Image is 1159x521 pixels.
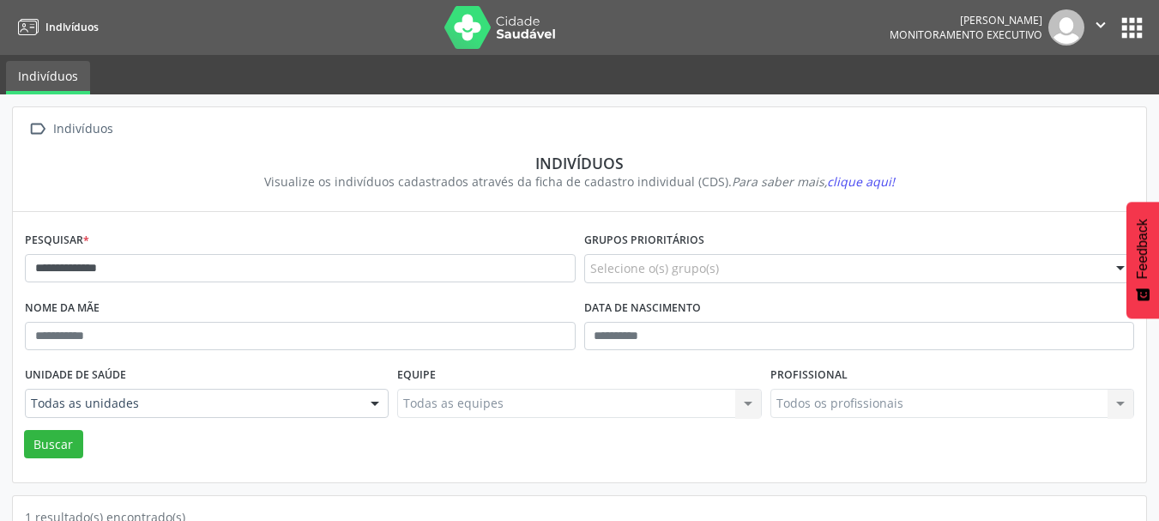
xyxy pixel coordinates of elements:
[25,117,116,142] a:  Indivíduos
[890,27,1042,42] span: Monitoramento Executivo
[24,430,83,459] button: Buscar
[890,13,1042,27] div: [PERSON_NAME]
[584,227,704,254] label: Grupos prioritários
[25,362,126,389] label: Unidade de saúde
[25,295,100,322] label: Nome da mãe
[37,173,1122,191] div: Visualize os indivíduos cadastrados através da ficha de cadastro individual (CDS).
[1091,15,1110,34] i: 
[45,20,99,34] span: Indivíduos
[1117,13,1147,43] button: apps
[1126,202,1159,318] button: Feedback - Mostrar pesquisa
[1048,9,1084,45] img: img
[584,295,701,322] label: Data de nascimento
[827,173,895,190] span: clique aqui!
[732,173,895,190] i: Para saber mais,
[50,117,116,142] div: Indivíduos
[31,395,353,412] span: Todas as unidades
[770,362,848,389] label: Profissional
[25,227,89,254] label: Pesquisar
[1135,219,1150,279] span: Feedback
[25,117,50,142] i: 
[397,362,436,389] label: Equipe
[6,61,90,94] a: Indivíduos
[590,259,719,277] span: Selecione o(s) grupo(s)
[12,13,99,41] a: Indivíduos
[37,154,1122,173] div: Indivíduos
[1084,9,1117,45] button: 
